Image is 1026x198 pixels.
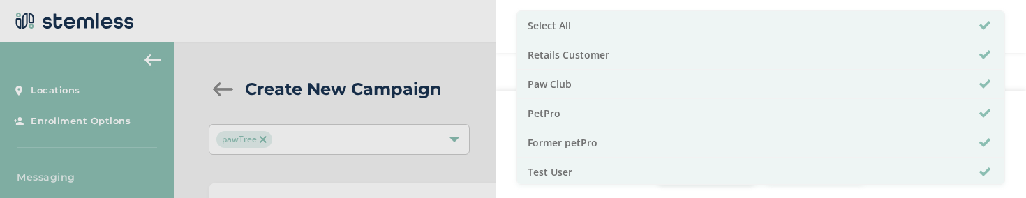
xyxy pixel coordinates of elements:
[517,40,1004,70] li: Retails Customer
[517,70,1004,99] li: Paw Club
[517,99,1004,128] li: PetPro
[517,158,1004,187] li: Test User
[517,128,1004,158] li: Former petPro
[956,131,1026,198] iframe: Chat Widget
[517,11,1004,40] li: Select All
